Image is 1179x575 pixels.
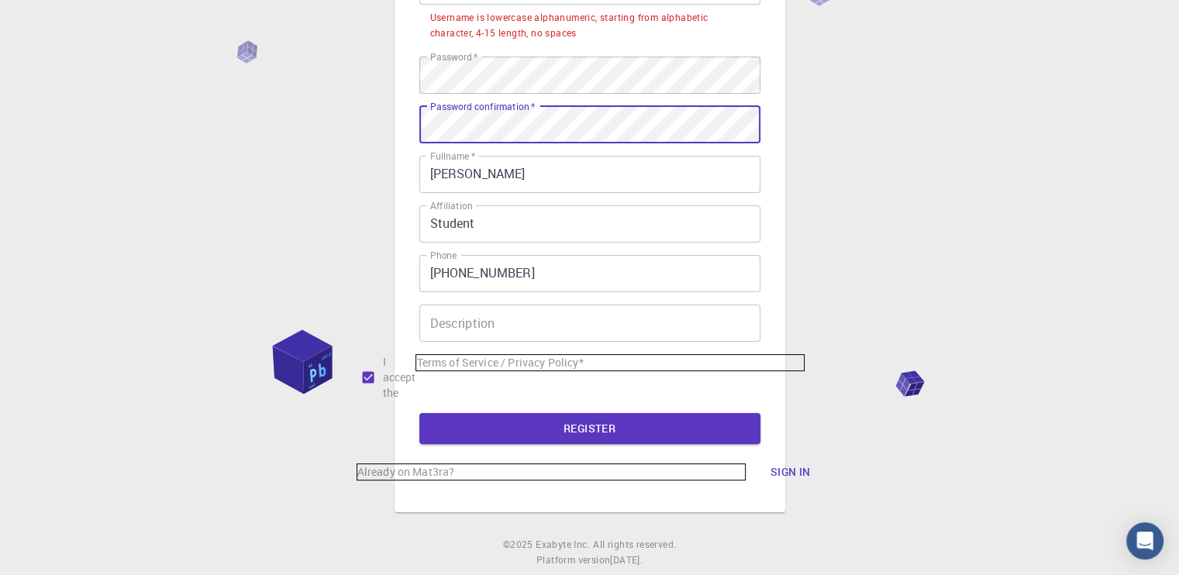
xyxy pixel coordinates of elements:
label: Fullname [430,150,475,163]
label: Password [430,50,477,64]
label: Phone [430,249,457,262]
a: Terms of Service / Privacy Policy* [415,354,805,401]
label: Password confirmation [430,100,535,113]
span: Platform version [536,553,610,568]
p: Already on Mat3ra? [357,463,746,480]
span: I accept the [383,354,416,401]
div: Open Intercom Messenger [1126,522,1163,560]
span: Exabyte Inc. [536,538,590,550]
a: Exabyte Inc. [536,537,590,553]
p: Terms of Service / Privacy Policy * [415,354,805,371]
label: Affiliation [430,199,472,212]
a: [DATE]. [610,553,643,568]
span: [DATE] . [610,553,643,566]
span: All rights reserved. [593,537,676,553]
span: © 2025 [503,537,536,553]
button: REGISTER [419,413,760,444]
button: Sign in [758,456,823,487]
div: Username is lowercase alphanumeric, starting from alphabetic character, 4-15 length, no spaces [430,10,750,41]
